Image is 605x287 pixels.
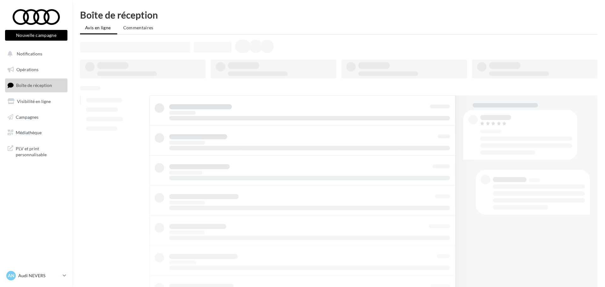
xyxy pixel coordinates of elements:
[80,10,597,20] div: Boîte de réception
[4,47,66,60] button: Notifications
[16,67,38,72] span: Opérations
[4,95,69,108] a: Visibilité en ligne
[16,114,38,119] span: Campagnes
[18,273,60,279] p: Audi NEVERS
[4,126,69,139] a: Médiathèque
[17,99,51,104] span: Visibilité en ligne
[5,30,67,41] button: Nouvelle campagne
[4,111,69,124] a: Campagnes
[16,130,42,135] span: Médiathèque
[4,142,69,160] a: PLV et print personnalisable
[8,273,14,279] span: AN
[17,51,42,56] span: Notifications
[16,144,65,158] span: PLV et print personnalisable
[4,63,69,76] a: Opérations
[5,270,67,282] a: AN Audi NEVERS
[4,78,69,92] a: Boîte de réception
[16,83,52,88] span: Boîte de réception
[123,25,153,30] span: Commentaires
